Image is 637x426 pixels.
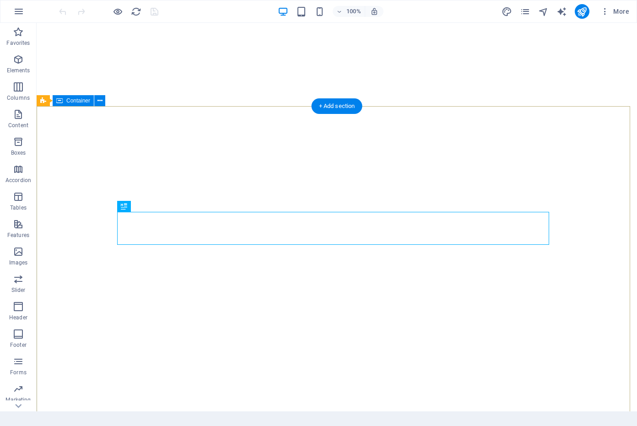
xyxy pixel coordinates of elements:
[312,98,362,114] div: + Add section
[556,6,567,17] i: AI Writer
[600,7,629,16] span: More
[8,122,28,129] p: Content
[9,259,28,266] p: Images
[9,314,27,321] p: Header
[6,39,30,47] p: Favorites
[130,6,141,17] button: reload
[11,149,26,156] p: Boxes
[10,369,27,376] p: Forms
[7,94,30,102] p: Columns
[131,6,141,17] i: Reload page
[502,6,513,17] button: design
[5,396,31,404] p: Marketing
[597,4,633,19] button: More
[346,6,361,17] h6: 100%
[577,6,587,17] i: Publish
[10,341,27,349] p: Footer
[7,232,29,239] p: Features
[370,7,378,16] i: On resize automatically adjust zoom level to fit chosen device.
[575,4,589,19] button: publish
[556,6,567,17] button: text_generator
[502,6,512,17] i: Design (Ctrl+Alt+Y)
[333,6,365,17] button: 100%
[10,204,27,211] p: Tables
[66,98,90,103] span: Container
[538,6,549,17] i: Navigator
[7,67,30,74] p: Elements
[538,6,549,17] button: navigator
[520,6,530,17] i: Pages (Ctrl+Alt+S)
[112,6,123,17] button: Click here to leave preview mode and continue editing
[11,286,26,294] p: Slider
[5,177,31,184] p: Accordion
[520,6,531,17] button: pages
